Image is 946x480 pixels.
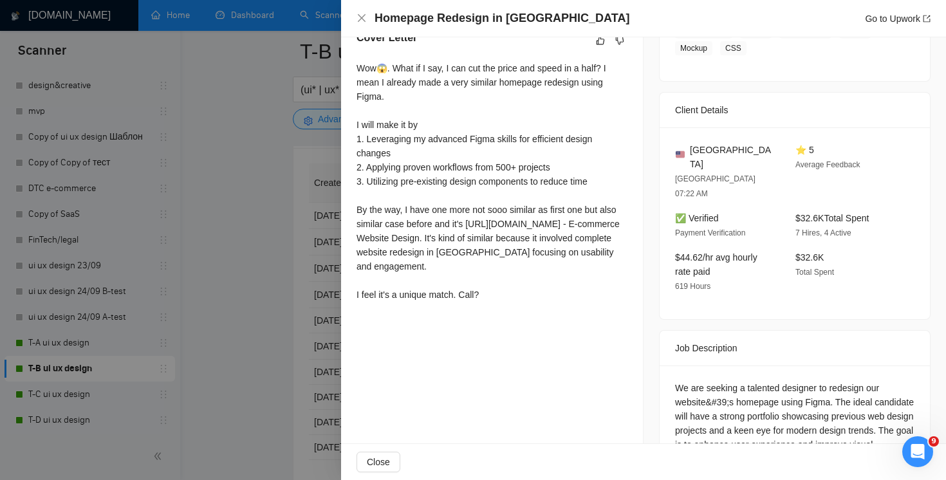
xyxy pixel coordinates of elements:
[612,33,627,48] button: dislike
[865,14,931,24] a: Go to Upworkexport
[923,15,931,23] span: export
[675,174,756,198] span: [GEOGRAPHIC_DATA] 07:22 AM
[593,33,608,48] button: like
[795,268,834,277] span: Total Spent
[675,252,757,277] span: $44.62/hr avg hourly rate paid
[676,150,685,159] img: 🇺🇸
[675,331,914,365] div: Job Description
[357,13,367,23] span: close
[615,35,624,46] span: dislike
[357,30,417,46] h5: Cover Letter
[795,252,824,263] span: $32.6K
[675,282,710,291] span: 619 Hours
[596,35,605,46] span: like
[367,455,390,469] span: Close
[795,145,814,155] span: ⭐ 5
[675,41,712,55] span: Mockup
[675,93,914,127] div: Client Details
[357,61,627,302] div: Wow😱. What if I say, I can cut the price and speed in a half? I mean I already made a very simila...
[690,143,775,171] span: [GEOGRAPHIC_DATA]
[357,13,367,24] button: Close
[720,41,747,55] span: CSS
[357,452,400,472] button: Close
[902,436,933,467] iframe: Intercom live chat
[675,213,719,223] span: ✅ Verified
[795,160,860,169] span: Average Feedback
[929,436,939,447] span: 9
[795,228,851,237] span: 7 Hires, 4 Active
[675,228,745,237] span: Payment Verification
[375,10,629,26] h4: Homepage Redesign in [GEOGRAPHIC_DATA]
[795,213,869,223] span: $32.6K Total Spent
